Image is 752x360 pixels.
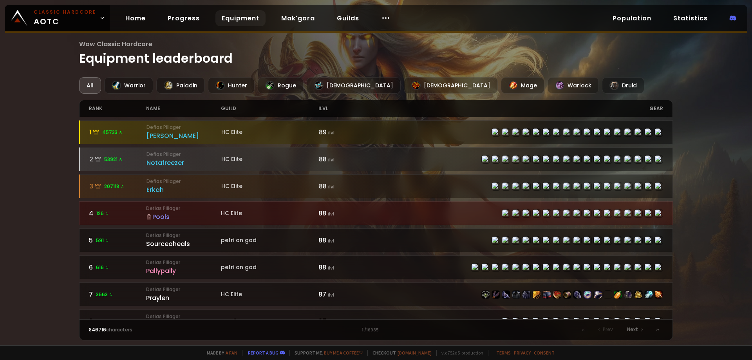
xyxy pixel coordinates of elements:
a: 3207118 Defias PillagerErkahHC Elite88 ilvlitem-22498item-23057item-22983item-17723item-22496item... [79,174,673,198]
img: item-22517 [573,291,581,298]
div: Druid [602,77,644,94]
div: 88 [318,235,376,245]
img: item-22518 [533,291,540,298]
a: 5591 Defias PillagerSourceohealspetri on god88 ilvlitem-22514item-21712item-22515item-4336item-22... [79,228,673,252]
h1: Equipment leaderboard [79,39,673,68]
a: Equipment [215,10,266,26]
a: Home [119,10,152,26]
span: 3563 [96,291,113,298]
a: Terms [496,350,511,356]
div: 88 [318,208,376,218]
a: 253921 Defias PillagerNotafreezerHC Elite88 ilvlitem-22498item-23057item-22983item-2575item-22496... [79,147,673,171]
a: Consent [534,350,555,356]
div: 89 [319,127,376,137]
div: gear [376,100,663,117]
img: item-22519 [563,291,571,298]
a: Buy me a coffee [324,350,363,356]
a: 73563 Defias PillagerPraylenHC Elite87 ilvlitem-22514item-21712item-22515item-3427item-22512item-... [79,282,673,306]
div: Pools [146,212,221,222]
img: item-22516 [553,291,561,298]
div: HC Elite [221,209,318,217]
div: Rogue [258,77,304,94]
div: 1 [232,326,519,333]
div: name [146,100,221,117]
a: 4126 Defias PillagerPoolsHC Elite88 ilvlitem-22506item-22943item-22507item-22504item-22510item-22... [79,201,673,225]
img: item-19382 [594,291,602,298]
a: Statistics [667,10,714,26]
span: 53921 [104,156,123,163]
img: item-11122 [614,291,622,298]
span: Wow Classic Hardcore [79,39,673,49]
a: Classic HardcoreAOTC [5,5,110,31]
small: Defias Pillager [146,205,221,212]
small: ilvl [328,183,334,190]
div: 4 [89,208,146,218]
img: item-22515 [502,291,510,298]
div: Warlock [548,77,599,94]
div: HC Elite [221,155,319,163]
span: Support me, [289,350,363,356]
span: Made by [202,350,237,356]
span: 45733 [102,129,123,136]
a: Mak'gora [275,10,321,26]
div: 7 [89,289,146,299]
div: Warrior [104,77,153,94]
div: guild [221,100,318,117]
div: Hunter [208,77,255,94]
small: Defias Pillager [146,178,221,185]
div: 88 [319,154,376,164]
div: Mage [501,77,544,94]
div: Sourceoheals [146,239,221,249]
span: 1046 [96,318,113,325]
small: Classic Hardcore [34,9,96,16]
span: v. d752d5 - production [436,350,483,356]
div: HC Elite [221,128,319,136]
div: Notafreezer [146,158,221,168]
small: / 16935 [364,327,379,333]
small: ilvl [328,156,334,163]
div: [PERSON_NAME] [146,131,221,141]
div: All [79,77,101,94]
span: Checkout [367,350,432,356]
small: ilvl [328,210,334,217]
div: petri on god [221,236,318,244]
div: ilvl [318,100,376,117]
img: item-22512 [522,291,530,298]
img: item-22939 [584,291,591,298]
a: Report a bug [248,350,278,356]
div: 1 [89,127,147,137]
small: ilvl [328,291,334,298]
span: 591 [96,237,109,244]
a: Guilds [331,10,365,26]
div: HC Elite [221,317,318,326]
small: Defias Pillager [146,313,221,320]
div: 88 [319,181,376,191]
div: HC Elite [221,290,318,298]
div: petri on god [221,263,318,271]
small: Defias Pillager [146,232,221,239]
small: Defias Pillager [146,259,221,266]
img: item-22514 [482,291,490,298]
a: Population [606,10,658,26]
div: HC Elite [221,182,319,190]
div: [DEMOGRAPHIC_DATA] [404,77,498,94]
a: 81046 Defias PillagerPoolzHC Elite87 ilvlitem-22506item-22943item-22507item-22504item-22510item-2... [79,309,673,333]
img: item-3427 [512,291,520,298]
span: 126 [96,210,109,217]
div: 8 [89,317,146,326]
a: 145733 Defias Pillager[PERSON_NAME]HC Elite89 ilvlitem-22498item-23057item-22499item-4335item-224... [79,120,673,144]
div: Erkah [146,185,221,195]
img: item-22513 [543,291,551,298]
a: Progress [161,10,206,26]
a: Privacy [514,350,531,356]
div: [DEMOGRAPHIC_DATA] [307,77,401,94]
div: 6 [89,262,146,272]
img: item-22942 [634,291,642,298]
small: ilvl [328,264,334,271]
span: AOTC [34,9,96,27]
div: 87 [318,289,376,299]
span: 846716 [89,326,106,333]
a: a fan [226,350,237,356]
small: Defias Pillager [146,124,221,131]
img: item-21712 [492,291,500,298]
